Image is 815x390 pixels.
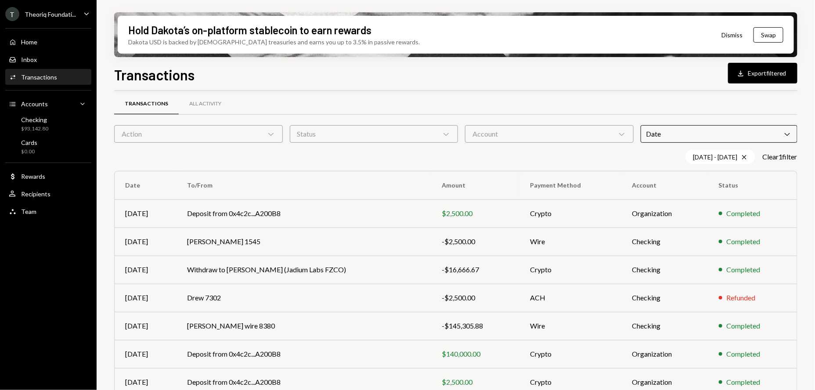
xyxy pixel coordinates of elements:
a: Transactions [5,69,91,85]
a: Recipients [5,186,91,202]
div: [DATE] [125,236,166,247]
div: $2,500.00 [442,208,509,219]
div: All Activity [189,100,221,108]
div: -$16,666.67 [442,264,509,275]
div: Action [114,125,283,143]
a: Home [5,34,91,50]
div: [DATE] [125,264,166,275]
div: Accounts [21,100,48,108]
div: [DATE] [125,349,166,359]
th: Amount [432,171,520,199]
a: Accounts [5,96,91,112]
td: Withdraw to [PERSON_NAME] (Jadium Labs FZCO) [177,256,432,284]
h1: Transactions [114,66,195,83]
div: Completed [727,236,761,247]
div: Rewards [21,173,45,180]
td: Deposit from 0x4c2c...A200B8 [177,199,432,227]
td: Organization [622,340,708,368]
td: Checking [622,256,708,284]
div: Completed [727,321,761,331]
div: Transactions [125,100,168,108]
td: Checking [622,284,708,312]
div: [DATE] [125,321,166,331]
a: Checking$93,142.80 [5,113,91,134]
div: [DATE] [125,377,166,387]
div: Completed [727,349,761,359]
td: Drew 7302 [177,284,432,312]
a: All Activity [179,93,232,115]
td: Wire [520,227,622,256]
div: [DATE] - [DATE] [685,150,755,164]
button: Swap [754,27,783,43]
div: [DATE] [125,208,166,219]
td: Crypto [520,199,622,227]
button: Exportfiltered [728,63,797,83]
a: Rewards [5,168,91,184]
div: Inbox [21,56,37,63]
div: Checking [21,116,48,123]
div: -$2,500.00 [442,236,509,247]
td: Crypto [520,256,622,284]
th: Status [708,171,797,199]
div: -$145,305.88 [442,321,509,331]
td: Deposit from 0x4c2c...A200B8 [177,340,432,368]
a: Transactions [114,93,179,115]
th: Date [115,171,177,199]
div: Dakota USD is backed by [DEMOGRAPHIC_DATA] treasuries and earns you up to 3.5% in passive rewards. [128,37,420,47]
td: Checking [622,227,708,256]
div: Completed [727,208,761,219]
div: T [5,7,19,21]
th: To/From [177,171,432,199]
td: ACH [520,284,622,312]
div: $140,000.00 [442,349,509,359]
div: $93,142.80 [21,125,48,133]
td: [PERSON_NAME] 1545 [177,227,432,256]
div: Home [21,38,37,46]
div: Refunded [727,292,756,303]
div: Team [21,208,36,215]
button: Dismiss [710,25,754,45]
div: Date [641,125,797,143]
div: Transactions [21,73,57,81]
a: Cards$0.00 [5,136,91,157]
div: $2,500.00 [442,377,509,387]
a: Inbox [5,51,91,67]
td: Organization [622,199,708,227]
th: Payment Method [520,171,622,199]
div: Completed [727,264,761,275]
div: [DATE] [125,292,166,303]
td: Wire [520,312,622,340]
div: Hold Dakota’s on-platform stablecoin to earn rewards [128,23,371,37]
td: Checking [622,312,708,340]
td: [PERSON_NAME] wire 8380 [177,312,432,340]
button: Clear1filter [762,152,797,162]
div: Account [465,125,634,143]
div: -$2,500.00 [442,292,509,303]
td: Crypto [520,340,622,368]
div: Theoriq Foundati... [25,11,76,18]
div: Completed [727,377,761,387]
div: Recipients [21,190,50,198]
div: $0.00 [21,148,37,155]
th: Account [622,171,708,199]
a: Team [5,203,91,219]
div: Status [290,125,458,143]
div: Cards [21,139,37,146]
